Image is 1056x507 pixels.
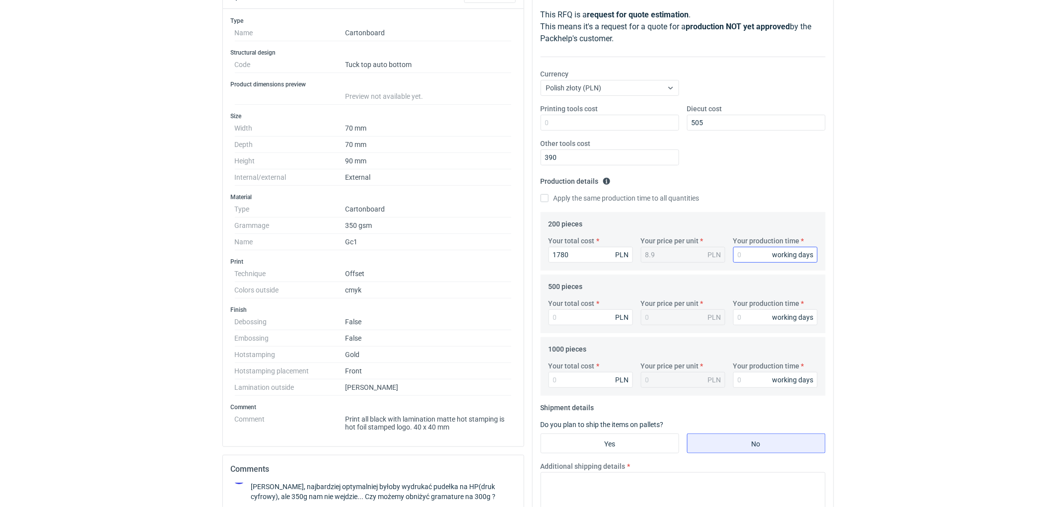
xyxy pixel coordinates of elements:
[231,306,516,314] h3: Finish
[549,341,587,353] legend: 1000 pieces
[346,217,512,234] dd: 350 gsm
[616,312,629,322] div: PLN
[235,234,346,250] dt: Name
[541,461,626,471] label: Additional shipping details
[773,312,814,322] div: working days
[541,400,594,412] legend: Shipment details
[346,411,512,431] dd: Print all black with lamination matte hot stamping is hot foil stamped logo. 40 x 40 mm
[235,169,346,186] dt: Internal/external
[346,363,512,379] dd: Front
[773,375,814,385] div: working days
[235,57,346,73] dt: Code
[346,314,512,330] dd: False
[231,463,516,475] h2: Comments
[346,330,512,347] dd: False
[708,375,721,385] div: PLN
[733,372,818,388] input: 0
[231,193,516,201] h3: Material
[231,17,516,25] h3: Type
[346,347,512,363] dd: Gold
[641,236,699,246] label: Your price per unit
[346,234,512,250] dd: Gc1
[346,266,512,282] dd: Offset
[549,361,595,371] label: Your total cost
[733,309,818,325] input: 0
[541,193,700,203] label: Apply the same production time to all quantities
[549,216,583,228] legend: 200 pieces
[235,201,346,217] dt: Type
[541,115,679,131] input: 0
[616,375,629,385] div: PLN
[541,434,679,453] label: Yes
[733,247,818,263] input: 0
[231,403,516,411] h3: Comment
[708,312,721,322] div: PLN
[346,57,512,73] dd: Tuck top auto bottom
[549,372,633,388] input: 0
[687,115,826,131] input: 0
[346,25,512,41] dd: Cartonboard
[773,250,814,260] div: working days
[235,25,346,41] dt: Name
[733,361,800,371] label: Your production time
[549,298,595,308] label: Your total cost
[346,282,512,298] dd: cmyk
[346,379,512,396] dd: [PERSON_NAME]
[346,120,512,137] dd: 70 mm
[549,279,583,290] legend: 500 pieces
[541,139,591,148] label: Other tools cost
[733,298,800,308] label: Your production time
[235,379,346,396] dt: Lamination outside
[235,266,346,282] dt: Technique
[346,92,423,100] span: Preview not available yet.
[641,298,699,308] label: Your price per unit
[549,247,633,263] input: 0
[235,217,346,234] dt: Grammage
[549,236,595,246] label: Your total cost
[346,137,512,153] dd: 70 mm
[686,22,790,31] strong: production NOT yet approved
[231,112,516,120] h3: Size
[235,282,346,298] dt: Colors outside
[231,80,516,88] h3: Product dimensions preview
[346,169,512,186] dd: External
[235,347,346,363] dt: Hotstamping
[235,153,346,169] dt: Height
[231,258,516,266] h3: Print
[235,363,346,379] dt: Hotstamping placement
[235,137,346,153] dt: Depth
[541,173,611,185] legend: Production details
[616,250,629,260] div: PLN
[541,104,598,114] label: Printing tools cost
[346,201,512,217] dd: Cartonboard
[541,69,569,79] label: Currency
[549,309,633,325] input: 0
[235,330,346,347] dt: Embossing
[541,421,664,429] label: Do you plan to ship the items on pallets?
[587,10,689,19] strong: request for quote estimation
[641,361,699,371] label: Your price per unit
[251,482,516,502] div: [PERSON_NAME], najbardziej optymalniej byłoby wydrukać pudełka na HP(druk cyfrowy), ale 350g nam ...
[541,149,679,165] input: 0
[346,153,512,169] dd: 90 mm
[687,104,722,114] label: Diecut cost
[687,434,826,453] label: No
[231,49,516,57] h3: Structural design
[235,120,346,137] dt: Width
[733,236,800,246] label: Your production time
[546,84,602,92] span: Polish złoty (PLN)
[708,250,721,260] div: PLN
[541,9,826,45] p: This RFQ is a . This means it's a request for a quote for a by the Packhelp's customer.
[235,411,346,431] dt: Comment
[235,314,346,330] dt: Debossing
